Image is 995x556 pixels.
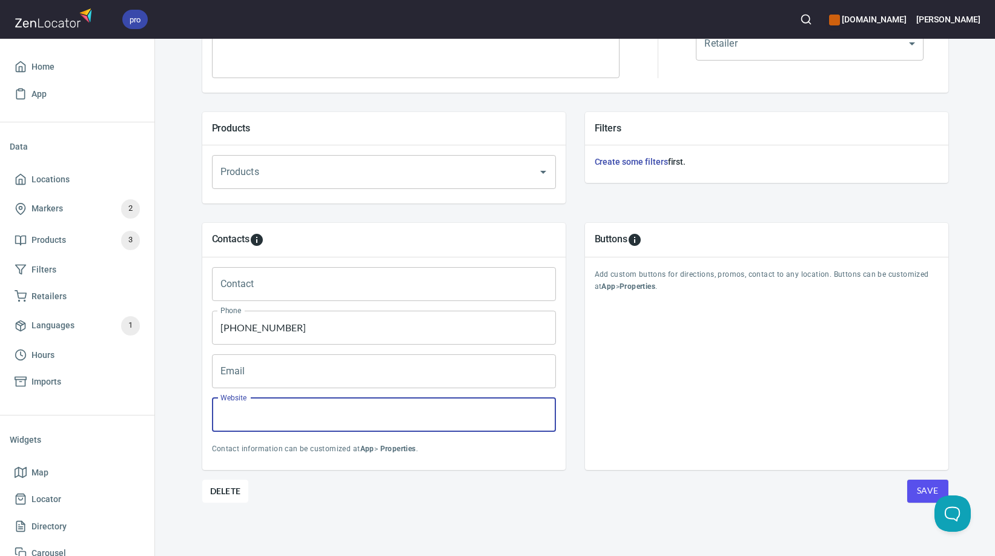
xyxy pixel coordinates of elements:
[31,59,55,74] span: Home
[916,6,980,33] button: [PERSON_NAME]
[31,289,67,304] span: Retailers
[31,465,48,480] span: Map
[10,342,145,369] a: Hours
[31,87,47,102] span: App
[934,495,971,532] iframe: Toggle Customer Support
[595,269,939,293] p: Add custom buttons for directions, promos, contact to any location. Buttons can be customized at > .
[121,319,140,333] span: 1
[380,445,416,453] b: Properties
[212,443,556,455] p: Contact information can be customized at > .
[31,374,61,389] span: Imports
[627,233,642,247] svg: To add custom buttons for locations, please go to Apps > Properties > Buttons.
[31,519,67,534] span: Directory
[829,6,906,33] div: Manage your apps
[793,6,819,33] button: Search
[601,282,615,291] b: App
[10,513,145,540] a: Directory
[31,318,74,333] span: Languages
[31,233,66,248] span: Products
[250,233,264,247] svg: To add custom contact information for locations, please go to Apps > Properties > Contacts.
[907,480,948,503] button: Save
[917,483,939,498] span: Save
[31,201,63,216] span: Markers
[10,256,145,283] a: Filters
[212,233,250,247] h5: Contacts
[15,5,96,31] img: zenlocator
[360,445,374,453] b: App
[202,480,249,503] button: Delete
[10,53,145,81] a: Home
[595,233,628,247] h5: Buttons
[10,132,145,161] li: Data
[212,122,556,134] h5: Products
[122,13,148,26] span: pro
[10,166,145,193] a: Locations
[31,492,61,507] span: Locator
[10,283,145,310] a: Retailers
[31,262,56,277] span: Filters
[10,368,145,395] a: Imports
[10,425,145,454] li: Widgets
[10,310,145,342] a: Languages1
[121,202,140,216] span: 2
[217,161,517,184] input: Products
[31,348,55,363] span: Hours
[122,10,148,29] div: pro
[696,27,924,61] div: ​
[535,164,552,180] button: Open
[31,172,70,187] span: Locations
[916,13,980,26] h6: [PERSON_NAME]
[210,484,241,498] span: Delete
[829,15,840,25] button: color-CE600E
[829,13,906,26] h6: [DOMAIN_NAME]
[620,282,655,291] b: Properties
[121,233,140,247] span: 3
[10,459,145,486] a: Map
[595,157,668,167] a: Create some filters
[595,122,939,134] h5: Filters
[10,486,145,513] a: Locator
[10,193,145,225] a: Markers2
[10,225,145,256] a: Products3
[595,155,939,168] h6: first.
[10,81,145,108] a: App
